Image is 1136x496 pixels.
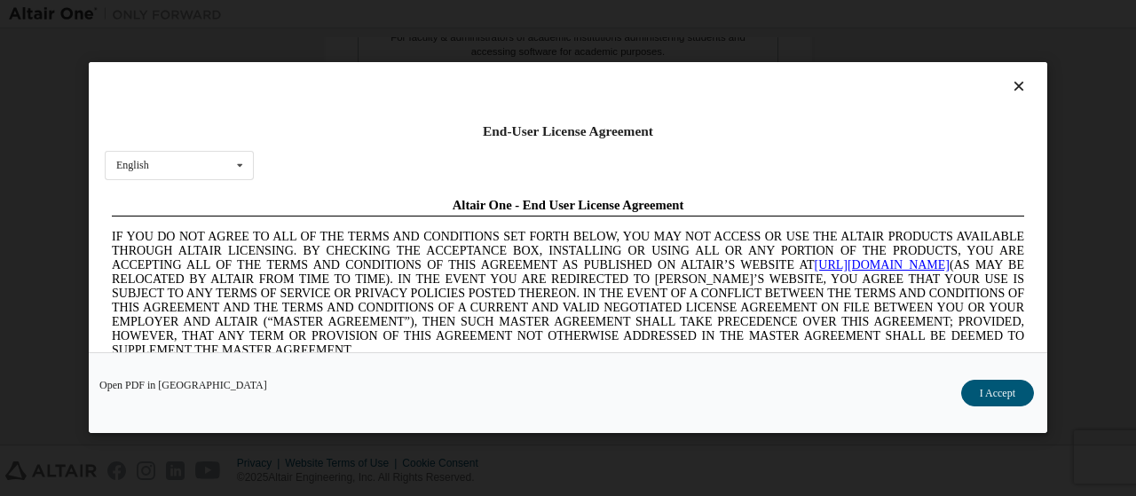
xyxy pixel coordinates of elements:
span: IF YOU DO NOT AGREE TO ALL OF THE TERMS AND CONDITIONS SET FORTH BELOW, YOU MAY NOT ACCESS OR USE... [7,39,919,166]
span: Altair One - End User License Agreement [348,7,580,21]
button: I Accept [961,381,1034,407]
a: [URL][DOMAIN_NAME] [710,67,845,81]
span: Lore Ipsumd Sit Ame Cons Adipisc Elitseddo (“Eiusmodte”) in utlabor Etdolo Magnaaliqua Eni. (“Adm... [7,181,919,308]
div: End-User License Agreement [105,122,1031,140]
a: Open PDF in [GEOGRAPHIC_DATA] [99,381,267,391]
div: English [116,161,149,171]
